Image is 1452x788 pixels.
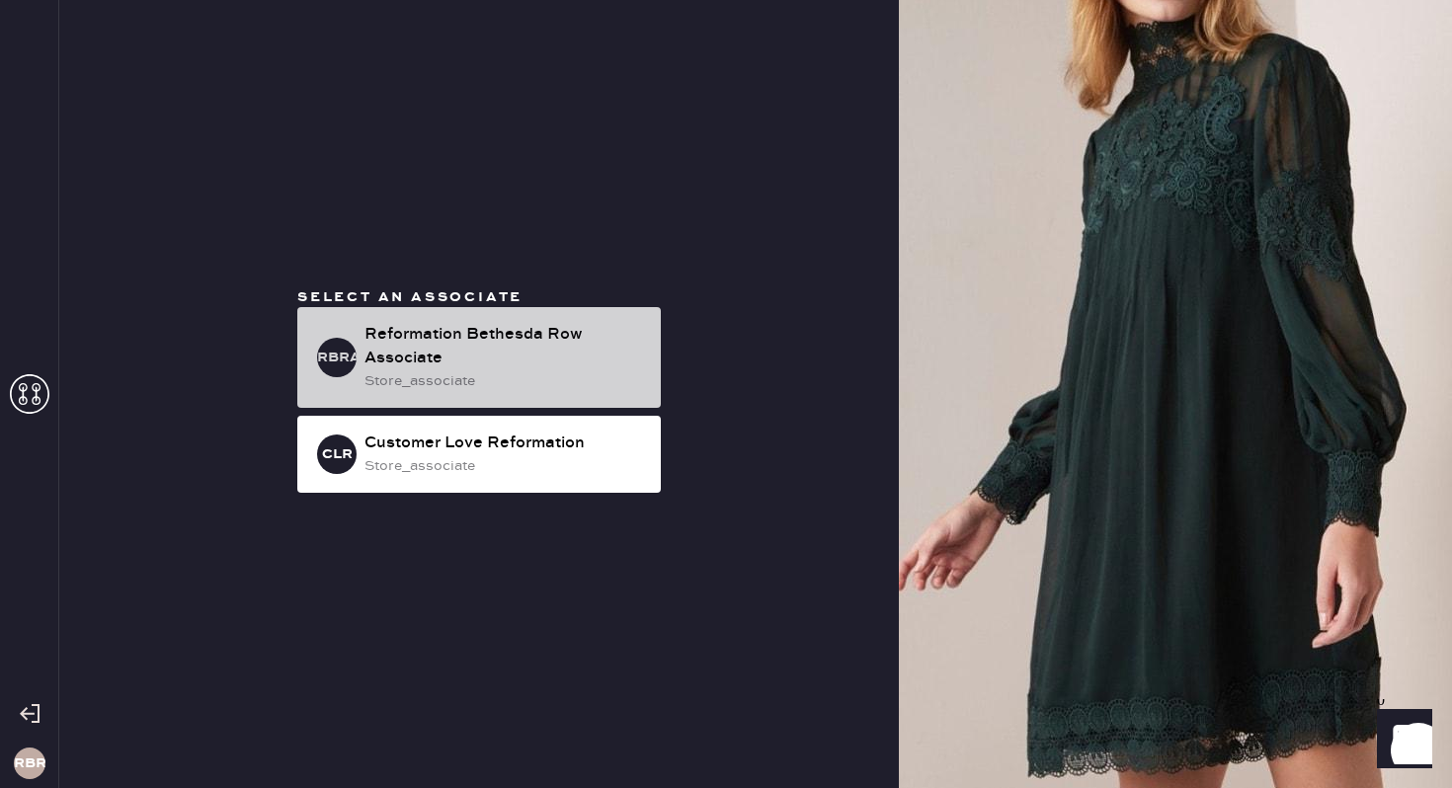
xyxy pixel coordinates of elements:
div: store_associate [364,370,645,392]
div: store_associate [364,455,645,477]
h3: RBR [14,756,45,770]
div: Customer Love Reformation [364,432,645,455]
h3: RBRA [317,351,357,364]
div: Reformation Bethesda Row Associate [364,323,645,370]
iframe: Front Chat [1358,699,1443,784]
h3: CLR [322,447,353,461]
span: Select an associate [297,288,523,306]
